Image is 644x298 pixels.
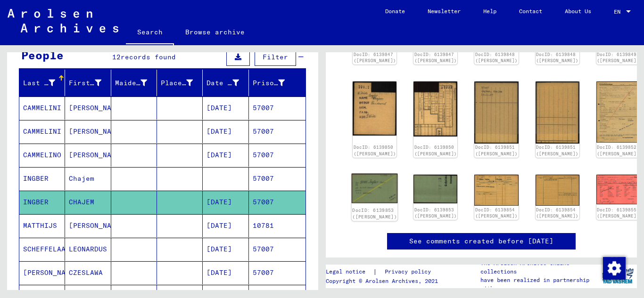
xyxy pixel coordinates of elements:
a: Browse archive [174,21,256,43]
p: Copyright © Arolsen Archives, 2021 [326,277,442,285]
div: Prisoner # [253,75,297,90]
mat-cell: 57007 [249,167,305,190]
div: | [326,267,442,277]
mat-cell: CHAJEM [65,191,111,214]
a: DocID: 6139850 ([PERSON_NAME]) [414,145,457,156]
img: Arolsen_neg.svg [8,9,118,32]
div: Date of Birth [206,78,239,88]
mat-cell: [DATE] [203,120,248,143]
mat-cell: SCHEFFELAAR [19,238,65,261]
a: DocID: 6139850 ([PERSON_NAME]) [354,145,396,156]
mat-cell: [DATE] [203,144,248,167]
mat-cell: INGBER [19,167,65,190]
mat-cell: CAMMELINI [19,97,65,120]
mat-cell: INGBER [19,191,65,214]
mat-cell: 57007 [249,120,305,143]
mat-header-cell: Date of Birth [203,70,248,96]
img: Change consent [603,257,626,280]
mat-cell: LEONARDUS [65,238,111,261]
a: DocID: 6139854 ([PERSON_NAME]) [475,207,518,219]
mat-cell: 57007 [249,261,305,284]
a: DocID: 6139854 ([PERSON_NAME]) [536,207,578,219]
div: Date of Birth [206,75,250,90]
a: DocID: 6139851 ([PERSON_NAME]) [475,145,518,156]
p: have been realized in partnership with [480,276,598,293]
mat-cell: [DATE] [203,261,248,284]
a: Search [126,21,174,45]
mat-cell: CAMMELINO [19,144,65,167]
img: 001.jpg [352,174,398,203]
span: EN [614,8,624,15]
div: Place of Birth [161,75,205,90]
mat-cell: 57007 [249,191,305,214]
a: DocID: 6139851 ([PERSON_NAME]) [536,145,578,156]
img: 002.jpg [536,175,579,206]
a: DocID: 6139852 ([PERSON_NAME]) [597,145,639,156]
a: Legal notice [326,267,373,277]
div: Maiden Name [115,75,159,90]
mat-header-cell: Maiden Name [111,70,157,96]
mat-cell: 10781 [249,214,305,237]
mat-cell: [DATE] [203,214,248,237]
mat-cell: 57007 [249,97,305,120]
mat-header-cell: First Name [65,70,111,96]
a: DocID: 6139853 ([PERSON_NAME]) [414,207,457,219]
div: Maiden Name [115,78,147,88]
mat-cell: [PERSON_NAME] [19,261,65,284]
img: 002.jpg [413,81,457,137]
img: 002.jpg [413,175,457,203]
mat-cell: [DATE] [203,238,248,261]
div: First Name [69,75,113,90]
mat-cell: [PERSON_NAME] [65,120,111,143]
mat-cell: 57007 [249,238,305,261]
button: Filter [255,48,296,66]
div: Place of Birth [161,78,193,88]
div: People [21,47,64,64]
mat-cell: CZESLAWA [65,261,111,284]
mat-cell: [PERSON_NAME] [65,97,111,120]
mat-cell: CAMMELINI [19,120,65,143]
span: 12 [112,53,121,61]
span: records found [121,53,176,61]
mat-cell: [DATE] [203,191,248,214]
mat-cell: Chajem [65,167,111,190]
img: 001.jpg [596,175,640,204]
a: See comments created before [DATE] [409,236,553,246]
p: The Arolsen Archives online collections [480,259,598,276]
mat-header-cell: Place of Birth [157,70,203,96]
mat-cell: [PERSON_NAME] [65,144,111,167]
div: Last Name [23,78,55,88]
mat-cell: 57007 [249,144,305,167]
img: 002.jpg [536,81,579,143]
mat-cell: [PERSON_NAME] [65,214,111,237]
span: Filter [263,53,288,61]
img: yv_logo.png [600,264,636,288]
a: Privacy policy [377,267,442,277]
div: First Name [69,78,101,88]
mat-header-cell: Prisoner # [249,70,305,96]
div: Prisoner # [253,78,285,88]
mat-cell: MATTHIJS [19,214,65,237]
a: DocID: 6139855 ([PERSON_NAME]) [597,207,639,219]
mat-header-cell: Last Name [19,70,65,96]
mat-cell: [DATE] [203,97,248,120]
img: 001.jpg [474,175,518,206]
img: 001.jpg [596,81,640,143]
img: 001.jpg [474,81,518,143]
img: 001.jpg [353,81,396,136]
a: DocID: 6139853 ([PERSON_NAME]) [352,208,397,220]
div: Last Name [23,75,67,90]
